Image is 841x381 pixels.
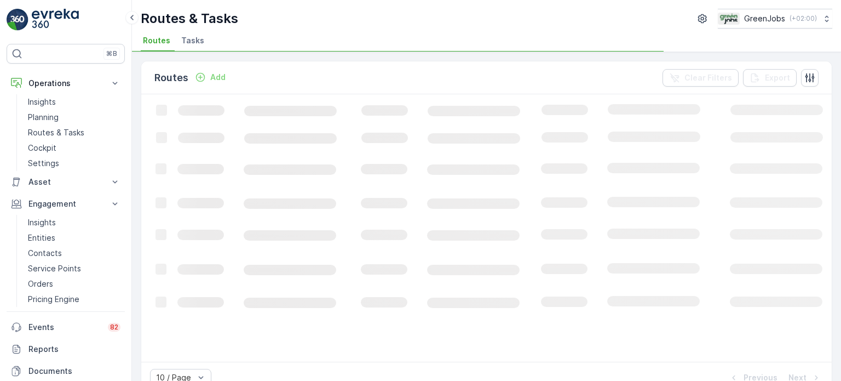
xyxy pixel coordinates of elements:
[24,276,125,292] a: Orders
[24,94,125,110] a: Insights
[684,72,732,83] p: Clear Filters
[28,294,79,305] p: Pricing Engine
[28,263,81,274] p: Service Points
[28,158,59,169] p: Settings
[28,366,120,377] p: Documents
[28,112,59,123] p: Planning
[24,110,125,125] a: Planning
[28,322,101,333] p: Events
[191,71,230,84] button: Add
[765,72,790,83] p: Export
[7,9,28,31] img: logo
[28,177,103,187] p: Asset
[28,232,55,243] p: Entities
[24,215,125,230] a: Insights
[24,230,125,246] a: Entities
[24,156,125,171] a: Settings
[743,69,797,87] button: Export
[24,140,125,156] a: Cockpit
[141,10,238,27] p: Routes & Tasks
[28,344,120,355] p: Reports
[28,127,84,138] p: Routes & Tasks
[24,125,125,140] a: Routes & Tasks
[744,13,785,24] p: GreenJobs
[106,49,117,58] p: ⌘B
[181,35,204,46] span: Tasks
[7,72,125,94] button: Operations
[7,338,125,360] a: Reports
[28,96,56,107] p: Insights
[28,143,56,153] p: Cockpit
[718,9,832,29] button: GreenJobs(+02:00)
[28,217,56,228] p: Insights
[24,292,125,307] a: Pricing Engine
[663,69,739,87] button: Clear Filters
[7,316,125,338] a: Events82
[24,246,125,261] a: Contacts
[790,14,817,23] p: ( +02:00 )
[24,261,125,276] a: Service Points
[28,198,103,209] p: Engagement
[28,278,53,289] p: Orders
[7,193,125,215] button: Engagement
[718,13,740,25] img: Green_Jobs_Logo.png
[210,72,226,83] p: Add
[110,323,118,332] p: 82
[32,9,79,31] img: logo_light-DOdMpM7g.png
[7,171,125,193] button: Asset
[143,35,170,46] span: Routes
[28,248,62,259] p: Contacts
[28,78,103,89] p: Operations
[154,70,188,86] p: Routes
